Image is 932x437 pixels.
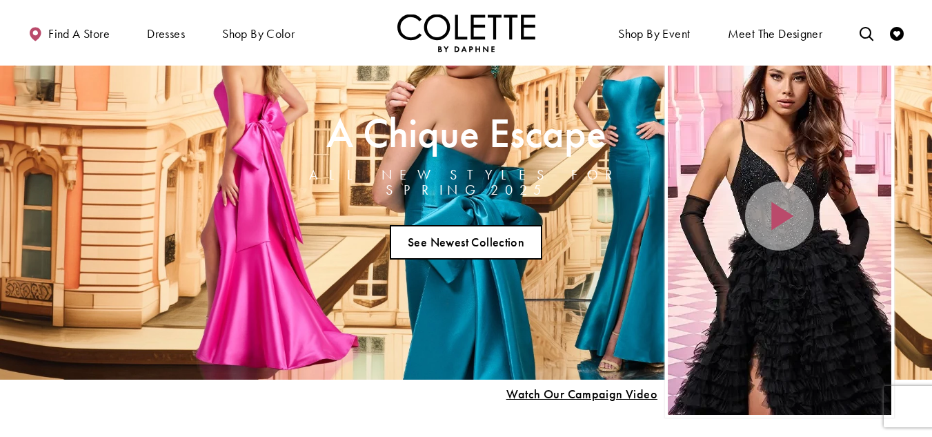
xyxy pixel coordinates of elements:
span: Shop by color [219,14,298,52]
span: Meet the designer [728,27,823,41]
span: Shop By Event [618,27,690,41]
a: Check Wishlist [886,14,907,52]
span: Find a store [48,27,110,41]
a: Toggle search [856,14,877,52]
span: Dresses [147,27,185,41]
img: Colette by Daphne [397,14,535,52]
span: Dresses [143,14,188,52]
a: Visit Home Page [397,14,535,52]
span: Shop By Event [615,14,693,52]
span: Play Slide #15 Video [506,387,657,401]
a: Find a store [25,14,113,52]
a: See Newest Collection A Chique Escape All New Styles For Spring 2025 [390,225,543,260]
ul: Slider Links [267,220,665,265]
span: Shop by color [222,27,295,41]
a: Meet the designer [724,14,826,52]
